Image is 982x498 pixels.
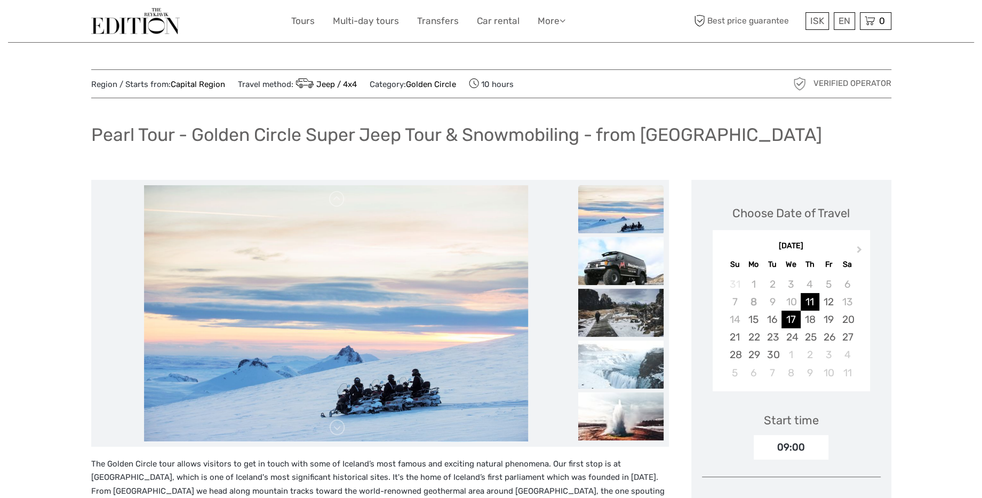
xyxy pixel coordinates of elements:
div: Choose Sunday, October 5th, 2025 [725,364,744,382]
img: The Reykjavík Edition [91,8,180,34]
div: Choose Monday, September 29th, 2025 [744,346,763,363]
h1: Pearl Tour - Golden Circle Super Jeep Tour & Snowmobiling - from [GEOGRAPHIC_DATA] [91,124,822,146]
div: Choose Friday, September 26th, 2025 [819,328,838,346]
div: Fr [819,257,838,272]
button: Next Month [852,243,869,260]
a: Jeep / 4x4 [293,80,357,89]
div: Not available Tuesday, September 9th, 2025 [763,293,781,311]
div: Sa [838,257,857,272]
div: Choose Friday, October 10th, 2025 [819,364,838,382]
div: Choose Tuesday, September 30th, 2025 [763,346,781,363]
div: Mo [744,257,763,272]
img: verified_operator_grey_128.png [791,75,808,92]
div: Choose Friday, September 19th, 2025 [819,311,838,328]
div: Su [725,257,744,272]
img: f4ee769743ea48a6ad0ab2d038370ecb_slider_thumbnail.jpeg [578,289,664,337]
div: Choose Tuesday, September 23rd, 2025 [763,328,781,346]
img: e24f46e7e7e04a9ebabfe6858eed8ac3_slider_thumbnail.jpg [578,185,664,233]
div: Choose Tuesday, September 16th, 2025 [763,311,781,328]
div: Choose Monday, September 15th, 2025 [744,311,763,328]
div: Choose Monday, September 22nd, 2025 [744,328,763,346]
a: Multi-day tours [333,13,399,29]
div: Choose Sunday, September 28th, 2025 [725,346,744,363]
div: Not available Sunday, September 7th, 2025 [725,293,744,311]
div: Choose Date of Travel [732,205,850,222]
div: Not available Sunday, September 14th, 2025 [725,311,744,328]
div: Not available Sunday, August 31st, 2025 [725,275,744,293]
div: Choose Wednesday, October 8th, 2025 [781,364,800,382]
div: Choose Thursday, September 25th, 2025 [801,328,819,346]
span: 10 hours [468,76,514,91]
div: Choose Saturday, October 11th, 2025 [838,364,857,382]
div: Choose Monday, October 6th, 2025 [744,364,763,382]
div: Tu [763,257,781,272]
a: Transfers [417,13,459,29]
span: ISK [810,15,824,26]
div: EN [834,12,855,30]
div: Not available Monday, September 1st, 2025 [744,275,763,293]
div: We [781,257,800,272]
div: Choose Saturday, October 4th, 2025 [838,346,857,363]
div: Not available Monday, September 8th, 2025 [744,293,763,311]
span: 0 [877,15,887,26]
div: Choose Tuesday, October 7th, 2025 [763,364,781,382]
div: Not available Saturday, September 13th, 2025 [838,293,857,311]
a: More [538,13,565,29]
span: Verified Operator [813,78,891,89]
div: Choose Friday, September 12th, 2025 [819,293,838,311]
span: Region / Starts from: [91,79,225,90]
div: Not available Thursday, September 4th, 2025 [801,275,819,293]
div: Choose Wednesday, September 17th, 2025 [781,311,800,328]
a: Golden Circle [406,80,456,89]
div: [DATE] [713,241,870,252]
img: f15003c3cc8f47e885b70257023623dd_slider_thumbnail.jpeg [578,341,664,389]
div: Choose Thursday, September 11th, 2025 [801,293,819,311]
img: 5909776347d8488e9d87be5bfd9784d2_slider_thumbnail.jpeg [578,237,664,285]
div: Choose Thursday, September 18th, 2025 [801,311,819,328]
div: Choose Thursday, October 2nd, 2025 [801,346,819,363]
a: Capital Region [171,80,225,89]
div: Not available Wednesday, September 10th, 2025 [781,293,800,311]
span: Best price guarantee [691,12,803,30]
span: Travel method: [238,76,357,91]
div: Not available Saturday, September 6th, 2025 [838,275,857,293]
div: Choose Thursday, October 9th, 2025 [801,364,819,382]
div: Choose Friday, October 3rd, 2025 [819,346,838,363]
div: Choose Sunday, September 21st, 2025 [725,328,744,346]
div: Choose Saturday, September 27th, 2025 [838,328,857,346]
div: month 2025-09 [716,275,866,382]
div: Choose Wednesday, September 24th, 2025 [781,328,800,346]
div: Choose Wednesday, October 1st, 2025 [781,346,800,363]
span: Category: [370,79,456,90]
img: e24f46e7e7e04a9ebabfe6858eed8ac3_main_slider.jpg [144,185,528,441]
a: Tours [291,13,315,29]
div: Th [801,257,819,272]
div: Choose Saturday, September 20th, 2025 [838,311,857,328]
div: Not available Friday, September 5th, 2025 [819,275,838,293]
div: Not available Wednesday, September 3rd, 2025 [781,275,800,293]
div: Start time [764,412,819,429]
a: Car rental [477,13,520,29]
div: Not available Tuesday, September 2nd, 2025 [763,275,781,293]
img: d20006cff51242719c6f2951424a6da4_slider_thumbnail.jpeg [578,392,664,440]
div: 09:00 [754,435,828,460]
